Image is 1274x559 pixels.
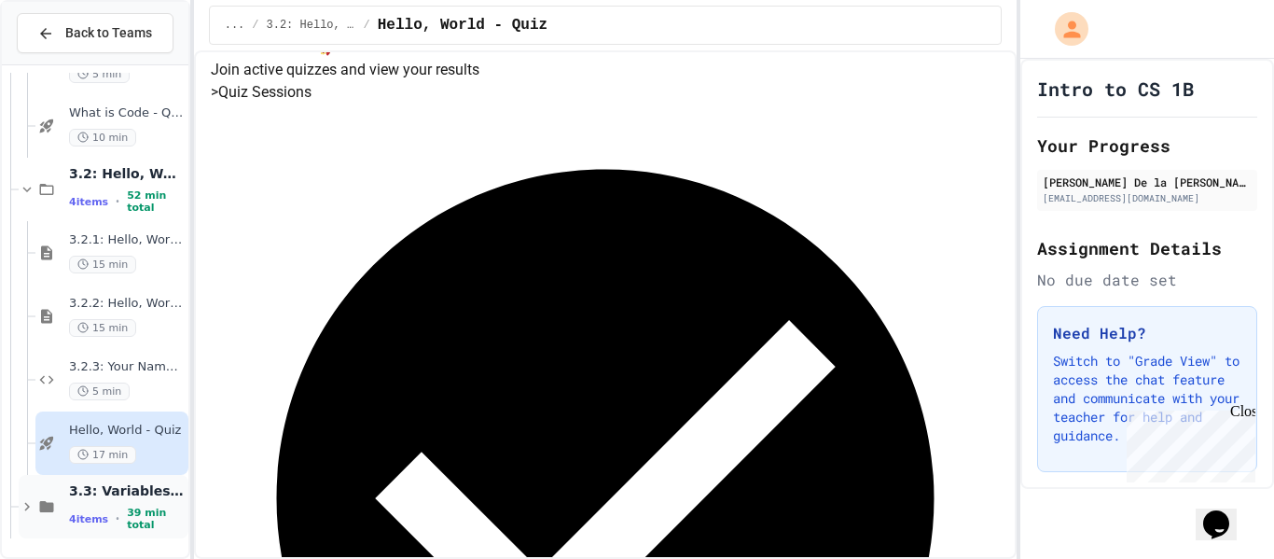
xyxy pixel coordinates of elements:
span: 10 min [69,129,136,147]
h2: Your Progress [1037,133,1257,159]
h3: Need Help? [1053,322,1241,344]
span: Hello, World - Quiz [378,14,547,36]
iframe: chat widget [1196,484,1255,540]
span: 3.2.3: Your Name and Favorite Movie [69,359,185,375]
span: 3.2: Hello, World! [69,165,185,182]
span: 3.2.1: Hello, World! [69,232,185,248]
span: 52 min total [127,189,185,214]
span: 3.2: Hello, World! [267,18,356,33]
span: 3.3: Variables and Data Types [69,482,185,499]
span: 3.2.2: Hello, World! - Review [69,296,185,312]
div: No due date set [1037,269,1257,291]
p: Switch to "Grade View" to access the chat feature and communicate with your teacher for help and ... [1053,352,1241,445]
iframe: chat widget [1119,403,1255,482]
div: Chat with us now!Close [7,7,129,119]
span: 17 min [69,446,136,464]
div: [PERSON_NAME] De la [PERSON_NAME] [1043,174,1252,190]
span: What is Code - Quiz [69,105,185,121]
span: / [252,18,258,33]
span: 5 min [69,383,130,400]
div: [EMAIL_ADDRESS][DOMAIN_NAME] [1043,191,1252,205]
h1: Intro to CS 1B [1037,76,1194,102]
span: ... [225,18,245,33]
span: 4 items [69,513,108,525]
h2: Assignment Details [1037,235,1257,261]
span: 4 items [69,196,108,208]
button: Back to Teams [17,13,173,53]
p: Join active quizzes and view your results [211,59,1001,81]
span: 5 min [69,65,130,83]
span: • [116,194,119,209]
span: • [116,511,119,526]
span: 15 min [69,256,136,273]
h5: > Quiz Sessions [211,81,1001,104]
span: 39 min total [127,507,185,531]
span: / [364,18,370,33]
div: My Account [1035,7,1093,50]
span: Hello, World - Quiz [69,423,185,439]
span: 15 min [69,319,136,337]
span: Back to Teams [65,23,152,43]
